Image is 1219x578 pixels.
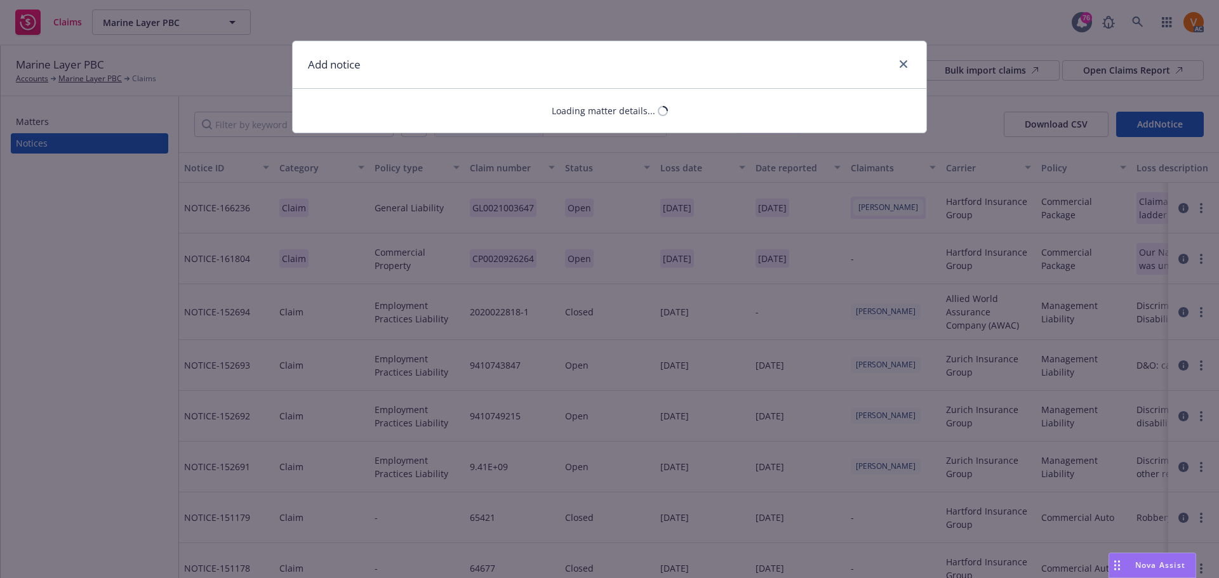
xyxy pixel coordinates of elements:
button: Nova Assist [1109,553,1196,578]
span: Nova Assist [1135,560,1185,570]
h1: Add notice [308,56,361,73]
div: Loading matter details... [552,104,655,117]
a: close [896,56,911,72]
div: Drag to move [1109,553,1125,577]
